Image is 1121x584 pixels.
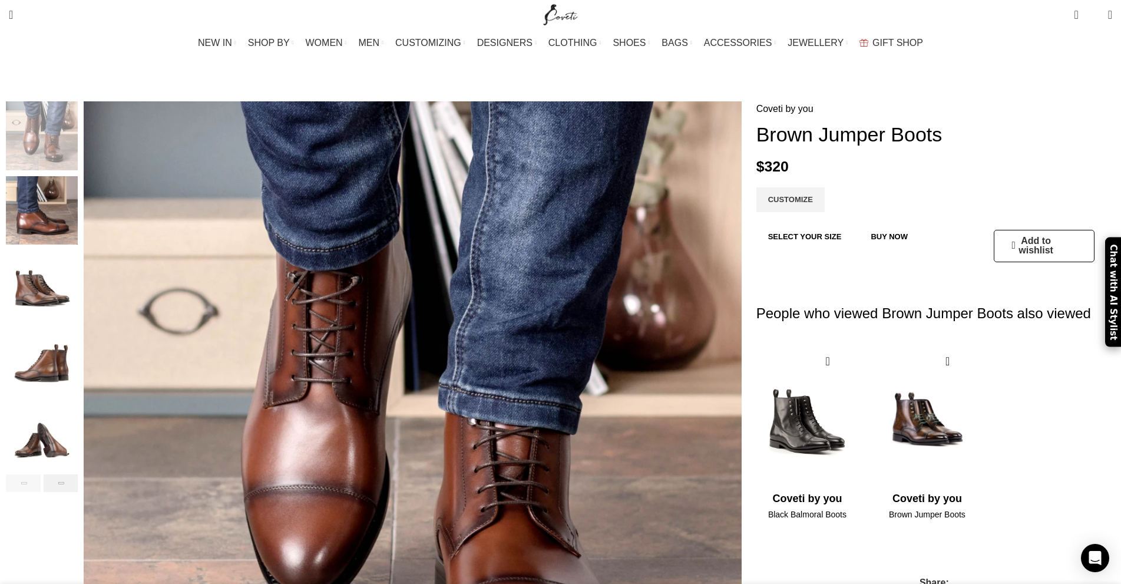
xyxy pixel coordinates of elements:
img: Chelsea Boot [6,325,78,394]
h4: Brown Jumper Boots [876,509,978,521]
a: CLOTHING [548,31,601,55]
a: BAGS [662,31,692,55]
a: CUSTOMIZE [756,187,825,212]
a: DESIGNERS [477,31,537,55]
span: SHOES [613,37,646,48]
span: WOMEN [306,37,343,48]
span: CUSTOMIZING [395,37,461,48]
img: Chelsea Boots [6,101,78,170]
span: GIFT SHOP [872,37,923,48]
span: $550.00 [912,525,942,535]
div: 3 / 6 [6,250,78,325]
img: cf4c8152-45bb-4a80-811d-68c9c87df5e7-B-scaled.jpg [876,347,978,489]
div: Main navigation [3,31,1118,55]
a: Coveti by you Black Balmoral Boots $330.00 [756,489,859,537]
div: 1 / 6 [6,101,78,176]
button: SELECT YOUR SIZE [756,225,854,249]
span: NEW IN [198,37,232,48]
a: WOMEN [306,31,347,55]
div: Next slide [44,474,78,492]
div: 5 / 6 [6,400,78,474]
span: 0 [1090,12,1099,21]
a: 0 [1068,3,1084,27]
span: $ [756,159,765,174]
a: NEW IN [198,31,236,55]
span: 0 [1075,6,1084,15]
a: CUSTOMIZING [395,31,465,55]
a: SHOP BY [248,31,294,55]
img: 38b10d9f-c4f1-458e-8ddc-8f7da879a859-B.jpg [756,347,859,489]
a: Add to wishlist [1012,236,1053,255]
a: JEWELLERY [788,31,848,55]
a: Coveti by you Brown Jumper Boots $550.00 [876,489,978,537]
div: Previous slide [6,474,41,492]
img: Chelsea Boot uk [6,474,78,543]
img: men boots [6,250,78,319]
span: SHOP BY [248,37,290,48]
h2: People who viewed Brown Jumper Boots also viewed [756,280,1112,347]
div: Open Intercom Messenger [1081,544,1109,572]
h1: Brown Jumper Boots [756,123,1112,147]
img: GiftBag [859,39,868,47]
a: MEN [359,31,383,55]
span: CLOTHING [548,37,597,48]
div: 4 / 6 [6,325,78,400]
div: My Wishlist [1087,3,1099,27]
a: GIFT SHOP [859,31,923,55]
a: Coveti by you [756,101,814,117]
span: DESIGNERS [477,37,533,48]
div: 1 / 2 [756,347,859,537]
span: MEN [359,37,380,48]
span: ACCESSORIES [704,37,772,48]
h4: Coveti by you [756,491,859,506]
span: JEWELLERY [788,37,844,48]
a: Quick view [821,354,835,368]
a: SHOES [613,31,650,55]
bdi: 320 [756,159,789,174]
span: Add to wishlist [1019,236,1053,255]
a: Quick view [940,354,955,368]
img: Chelsea Boot mear me [6,400,78,468]
h4: Black Balmoral Boots [756,509,859,521]
div: 2 / 6 [6,176,78,251]
span: BAGS [662,37,687,48]
span: $330.00 [792,525,822,535]
a: ACCESSORIES [704,31,776,55]
img: men Chelsea Boots [6,176,78,245]
div: 6 / 6 [6,474,78,549]
a: Search [3,3,19,27]
a: Site logo [541,9,580,19]
button: Buy now [859,225,920,249]
div: 2 / 2 [876,347,978,537]
h4: Coveti by you [876,491,978,506]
